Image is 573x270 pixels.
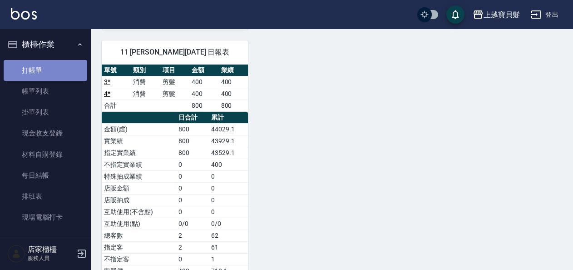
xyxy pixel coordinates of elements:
[484,9,520,20] div: 上越寶貝髮
[28,245,74,254] h5: 店家櫃檯
[102,230,176,241] td: 總客數
[219,76,248,88] td: 400
[176,241,209,253] td: 2
[176,170,209,182] td: 0
[131,65,160,76] th: 類別
[160,65,189,76] th: 項目
[189,65,218,76] th: 金額
[176,230,209,241] td: 2
[131,76,160,88] td: 消費
[4,81,87,102] a: 帳單列表
[176,112,209,124] th: 日合計
[527,6,562,23] button: 登出
[4,60,87,81] a: 打帳單
[102,253,176,265] td: 不指定客
[4,186,87,207] a: 排班表
[102,100,131,111] td: 合計
[160,76,189,88] td: 剪髮
[102,218,176,230] td: 互助使用(點)
[4,102,87,123] a: 掛單列表
[219,100,248,111] td: 800
[469,5,524,24] button: 上越寶貝髮
[4,232,87,255] button: 預約管理
[102,194,176,206] td: 店販抽成
[28,254,74,262] p: 服務人員
[176,123,209,135] td: 800
[189,88,218,100] td: 400
[189,100,218,111] td: 800
[102,159,176,170] td: 不指定實業績
[160,88,189,100] td: 剪髮
[209,230,248,241] td: 62
[209,182,248,194] td: 0
[209,170,248,182] td: 0
[209,112,248,124] th: 累計
[176,135,209,147] td: 800
[102,123,176,135] td: 金額(虛)
[209,147,248,159] td: 43529.1
[102,170,176,182] td: 特殊抽成業績
[102,241,176,253] td: 指定客
[176,194,209,206] td: 0
[176,253,209,265] td: 0
[176,147,209,159] td: 800
[189,76,218,88] td: 400
[102,147,176,159] td: 指定實業績
[102,65,248,112] table: a dense table
[176,206,209,218] td: 0
[209,194,248,206] td: 0
[4,33,87,56] button: 櫃檯作業
[209,206,248,218] td: 0
[176,182,209,194] td: 0
[4,123,87,144] a: 現金收支登錄
[4,144,87,165] a: 材料自購登錄
[446,5,464,24] button: save
[219,65,248,76] th: 業績
[209,159,248,170] td: 400
[102,182,176,194] td: 店販金額
[219,88,248,100] td: 400
[209,241,248,253] td: 61
[176,159,209,170] td: 0
[209,218,248,230] td: 0/0
[209,123,248,135] td: 44029.1
[209,135,248,147] td: 43929.1
[11,8,37,20] img: Logo
[4,165,87,186] a: 每日結帳
[176,218,209,230] td: 0/0
[7,245,25,263] img: Person
[4,207,87,228] a: 現場電腦打卡
[102,206,176,218] td: 互助使用(不含點)
[102,135,176,147] td: 實業績
[131,88,160,100] td: 消費
[113,48,237,57] span: 11 [PERSON_NAME][DATE] 日報表
[209,253,248,265] td: 1
[102,65,131,76] th: 單號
